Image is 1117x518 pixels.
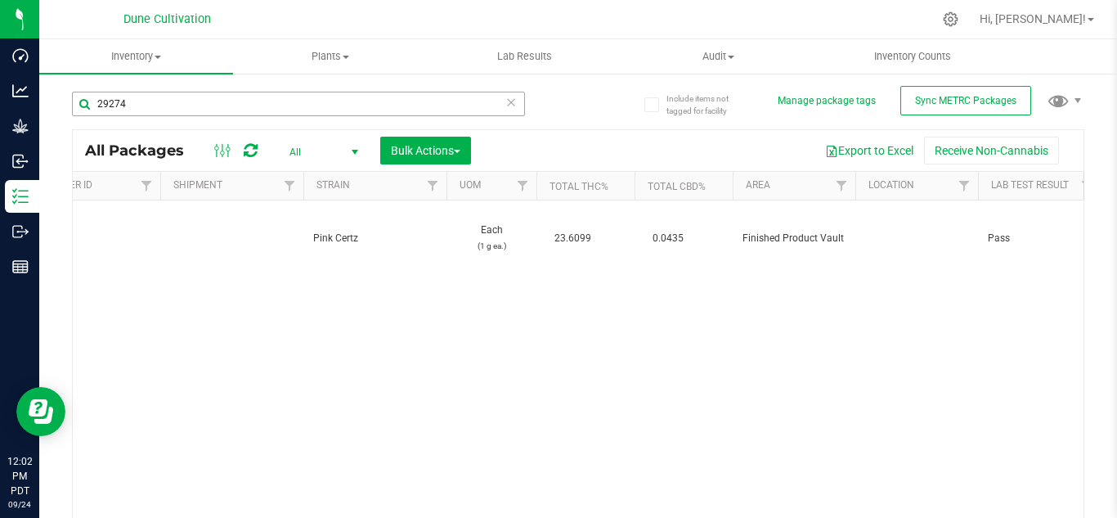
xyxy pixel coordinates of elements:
[173,179,222,191] a: Shipment
[1074,172,1101,200] a: Filter
[12,118,29,134] inline-svg: Grow
[16,387,65,436] iframe: Resource center
[85,142,200,160] span: All Packages
[509,172,536,200] a: Filter
[72,92,525,116] input: Search Package ID, Item Name, SKU, Lot or Part Number...
[666,92,748,117] span: Include items not tagged for facility
[313,231,437,246] span: Pink Certz
[991,179,1069,191] a: Lab Test Result
[39,39,233,74] a: Inventory
[746,179,770,191] a: Area
[276,172,303,200] a: Filter
[742,231,846,246] span: Finished Product Vault
[12,83,29,99] inline-svg: Analytics
[815,39,1009,74] a: Inventory Counts
[940,11,961,27] div: Manage settings
[12,47,29,64] inline-svg: Dashboard
[133,172,160,200] a: Filter
[924,137,1059,164] button: Receive Non-Cannabis
[456,238,527,254] p: (1 g ea.)
[460,179,481,191] a: UOM
[980,12,1086,25] span: Hi, [PERSON_NAME]!
[234,49,426,64] span: Plants
[233,39,427,74] a: Plants
[546,227,599,250] span: 23.6099
[550,181,608,192] a: Total THC%
[427,39,621,74] a: Lab Results
[456,223,527,254] span: Each
[621,39,815,74] a: Audit
[778,94,876,108] button: Manage package tags
[12,223,29,240] inline-svg: Outbound
[316,179,350,191] a: Strain
[648,181,706,192] a: Total CBD%
[915,95,1016,106] span: Sync METRC Packages
[505,92,517,113] span: Clear
[852,49,973,64] span: Inventory Counts
[12,259,29,275] inline-svg: Reports
[814,137,924,164] button: Export to Excel
[7,454,32,498] p: 12:02 PM PDT
[123,12,211,26] span: Dune Cultivation
[12,188,29,205] inline-svg: Inventory
[391,144,460,157] span: Bulk Actions
[622,49,814,64] span: Audit
[419,172,446,200] a: Filter
[951,172,978,200] a: Filter
[12,153,29,169] inline-svg: Inbound
[644,227,692,250] span: 0.0435
[828,172,855,200] a: Filter
[988,231,1091,246] span: Pass
[868,179,914,191] a: Location
[475,49,574,64] span: Lab Results
[7,498,32,511] p: 09/24
[39,49,233,64] span: Inventory
[900,86,1031,115] button: Sync METRC Packages
[380,137,471,164] button: Bulk Actions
